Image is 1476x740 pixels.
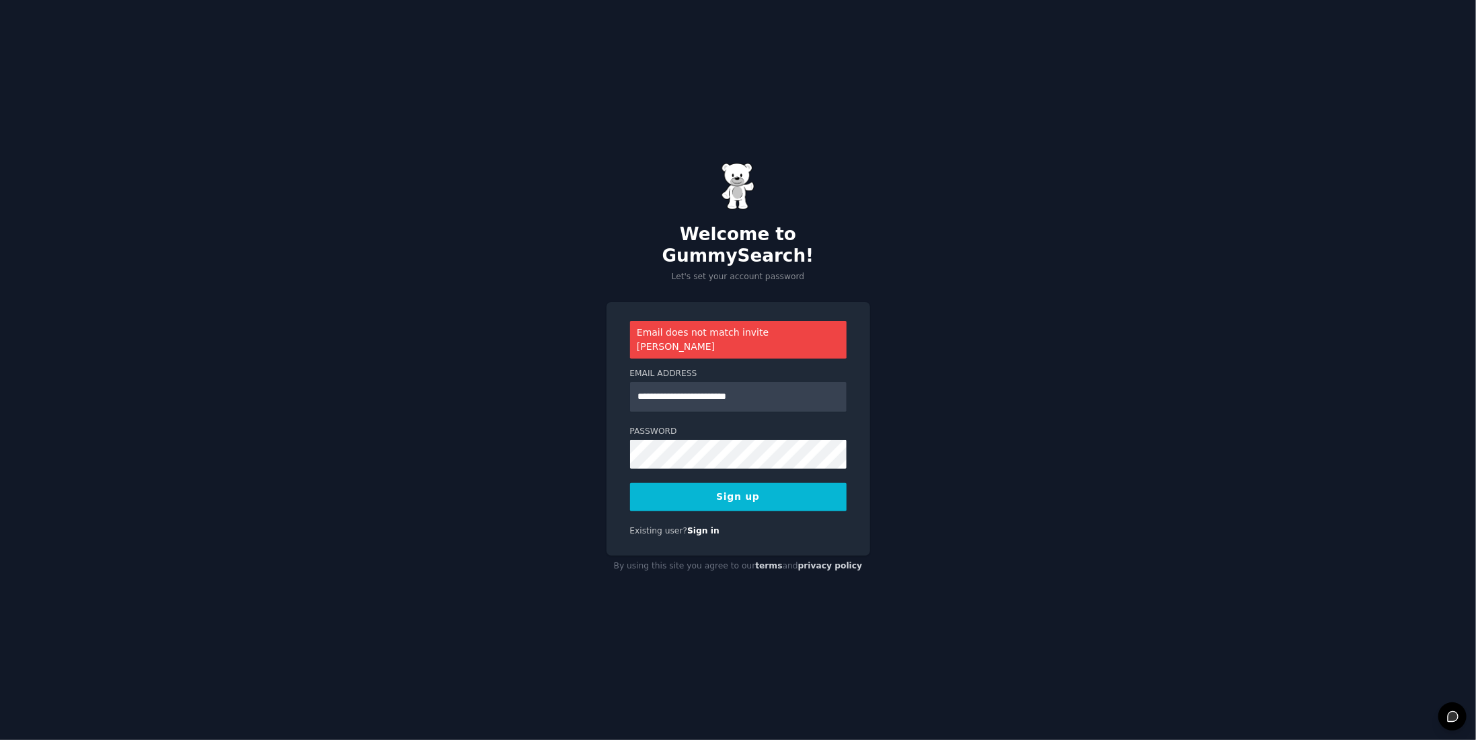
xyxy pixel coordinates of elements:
[687,526,720,535] a: Sign in
[630,321,847,359] div: Email does not match invite [PERSON_NAME]
[630,526,688,535] span: Existing user?
[607,271,870,283] p: Let's set your account password
[755,561,782,570] a: terms
[607,224,870,266] h2: Welcome to GummySearch!
[798,561,863,570] a: privacy policy
[722,163,755,210] img: Gummy Bear
[607,556,870,577] div: By using this site you agree to our and
[630,483,847,511] button: Sign up
[630,426,847,438] label: Password
[630,368,847,380] label: Email Address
